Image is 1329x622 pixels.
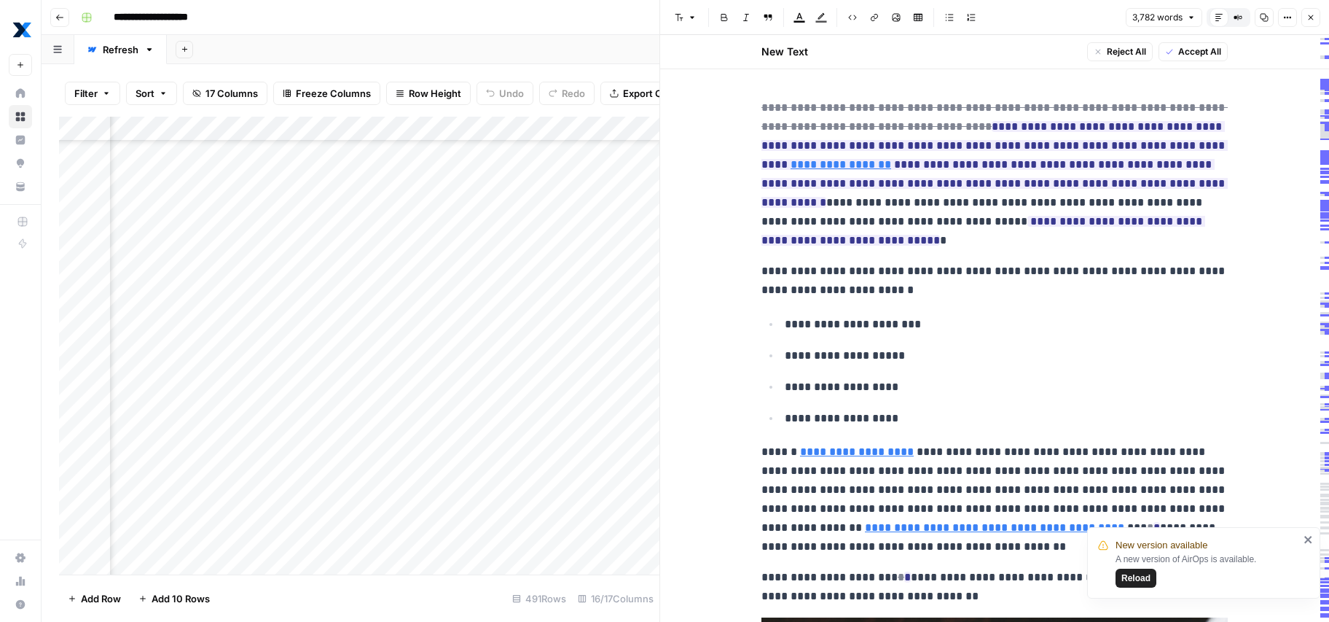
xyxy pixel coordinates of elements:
[1178,45,1221,58] span: Accept All
[81,591,121,606] span: Add Row
[9,128,32,152] a: Insights
[477,82,533,105] button: Undo
[761,44,808,59] h2: New Text
[9,82,32,105] a: Home
[1126,8,1202,27] button: 3,782 words
[103,42,138,57] div: Refresh
[9,105,32,128] a: Browse
[1159,42,1228,61] button: Accept All
[183,82,267,105] button: 17 Columns
[273,82,380,105] button: Freeze Columns
[1087,42,1153,61] button: Reject All
[9,175,32,198] a: Your Data
[1116,538,1207,553] span: New version available
[74,86,98,101] span: Filter
[9,17,35,43] img: MaintainX Logo
[506,587,572,610] div: 491 Rows
[126,82,177,105] button: Sort
[623,86,675,101] span: Export CSV
[1116,553,1299,588] div: A new version of AirOps is available.
[152,591,210,606] span: Add 10 Rows
[9,593,32,616] button: Help + Support
[539,82,595,105] button: Redo
[9,546,32,569] a: Settings
[296,86,371,101] span: Freeze Columns
[130,587,219,610] button: Add 10 Rows
[74,35,167,64] a: Refresh
[59,587,130,610] button: Add Row
[1121,572,1150,585] span: Reload
[136,86,154,101] span: Sort
[1107,45,1146,58] span: Reject All
[9,152,32,175] a: Opportunities
[562,86,585,101] span: Redo
[409,86,461,101] span: Row Height
[1132,11,1183,24] span: 3,782 words
[65,82,120,105] button: Filter
[205,86,258,101] span: 17 Columns
[9,569,32,593] a: Usage
[386,82,471,105] button: Row Height
[1116,569,1156,588] button: Reload
[600,82,684,105] button: Export CSV
[499,86,524,101] span: Undo
[1303,534,1314,545] button: close
[9,12,32,48] button: Workspace: MaintainX
[572,587,659,610] div: 16/17 Columns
